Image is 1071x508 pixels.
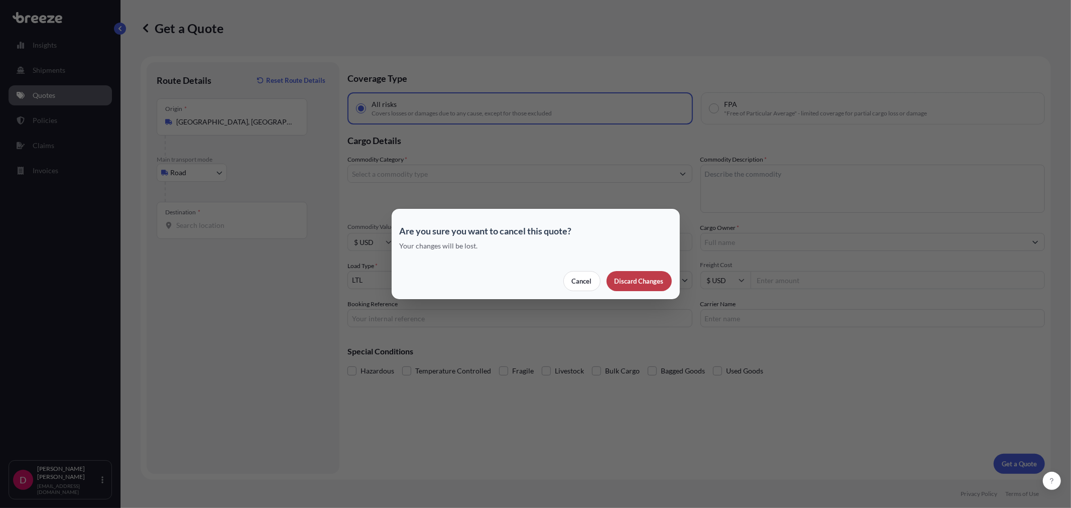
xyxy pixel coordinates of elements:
[400,225,672,237] p: Are you sure you want to cancel this quote?
[607,271,672,291] button: Discard Changes
[615,276,664,286] p: Discard Changes
[572,276,592,286] p: Cancel
[563,271,601,291] button: Cancel
[400,241,672,251] p: Your changes will be lost.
